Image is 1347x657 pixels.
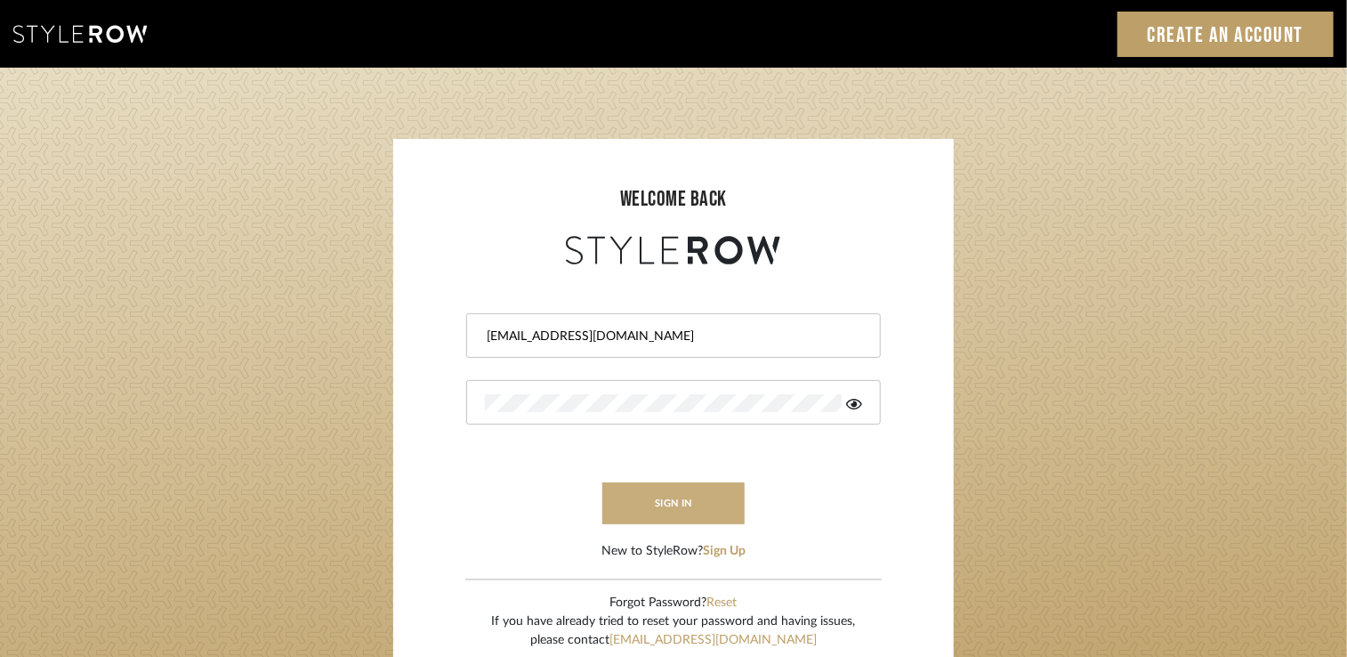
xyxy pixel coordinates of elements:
[1117,12,1335,57] a: Create an Account
[492,594,856,612] div: Forgot Password?
[492,612,856,650] div: If you have already tried to reset your password and having issues, please contact
[703,542,746,561] button: Sign Up
[602,483,745,524] button: sign in
[609,634,817,646] a: [EMAIL_ADDRESS][DOMAIN_NAME]
[601,542,746,561] div: New to StyleRow?
[707,594,738,612] button: Reset
[411,183,936,215] div: welcome back
[485,328,858,345] input: Email Address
